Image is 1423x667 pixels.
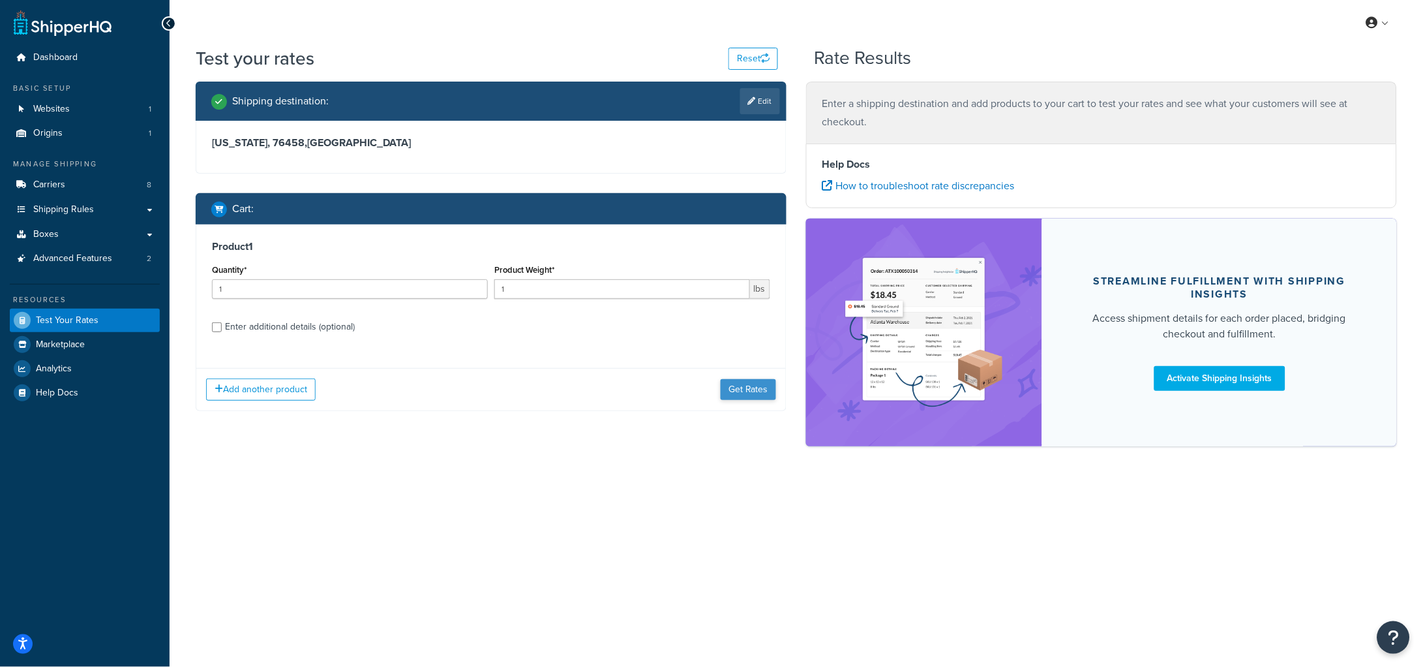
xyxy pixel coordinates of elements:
span: Carriers [33,179,65,191]
div: Streamline Fulfillment with Shipping Insights [1073,275,1366,301]
h2: Shipping destination : [232,95,329,107]
span: Marketplace [36,339,85,350]
a: Help Docs [10,381,160,405]
div: Resources [10,294,160,305]
span: 1 [149,104,151,115]
a: Test Your Rates [10,309,160,332]
span: Dashboard [33,52,78,63]
li: Websites [10,97,160,121]
span: 8 [147,179,151,191]
a: Activate Shipping Insights [1154,366,1285,391]
span: Websites [33,104,70,115]
li: Carriers [10,173,160,197]
a: Origins1 [10,121,160,146]
h3: [US_STATE], 76458 , [GEOGRAPHIC_DATA] [212,136,770,149]
a: Marketplace [10,333,160,356]
h4: Help Docs [822,157,1381,172]
a: Edit [740,88,780,114]
h1: Test your rates [196,46,314,71]
div: Manage Shipping [10,159,160,170]
a: Dashboard [10,46,160,70]
input: Enter additional details (optional) [212,322,222,332]
label: Product Weight* [494,265,554,275]
img: feature-image-si-e24932ea9b9fcd0ff835db86be1ff8d589347e8876e1638d903ea230a36726be.png [843,238,1006,427]
li: Origins [10,121,160,146]
span: 2 [147,253,151,264]
a: Websites1 [10,97,160,121]
button: Reset [728,48,778,70]
h2: Rate Results [815,48,912,69]
h2: Cart : [232,203,254,215]
button: Get Rates [721,379,776,400]
a: Carriers8 [10,173,160,197]
a: How to troubleshoot rate discrepancies [822,178,1015,193]
span: Analytics [36,364,72,375]
label: Quantity* [212,265,247,275]
button: Add another product [206,379,316,401]
li: Advanced Features [10,247,160,271]
span: 1 [149,128,151,139]
a: Shipping Rules [10,198,160,222]
span: Test Your Rates [36,315,98,326]
input: 0.00 [494,279,750,299]
span: Shipping Rules [33,204,94,215]
span: Origins [33,128,63,139]
span: Advanced Features [33,253,112,264]
span: Boxes [33,229,59,240]
a: Advanced Features2 [10,247,160,271]
div: Enter additional details (optional) [225,318,355,336]
input: 0 [212,279,488,299]
a: Boxes [10,223,160,247]
div: Access shipment details for each order placed, bridging checkout and fulfillment. [1073,311,1366,342]
p: Enter a shipping destination and add products to your cart to test your rates and see what your c... [822,95,1381,131]
span: Help Docs [36,388,78,399]
a: Analytics [10,357,160,380]
div: Basic Setup [10,83,160,94]
span: lbs [750,279,770,299]
button: Open Resource Center [1377,621,1410,654]
h3: Product 1 [212,240,770,253]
